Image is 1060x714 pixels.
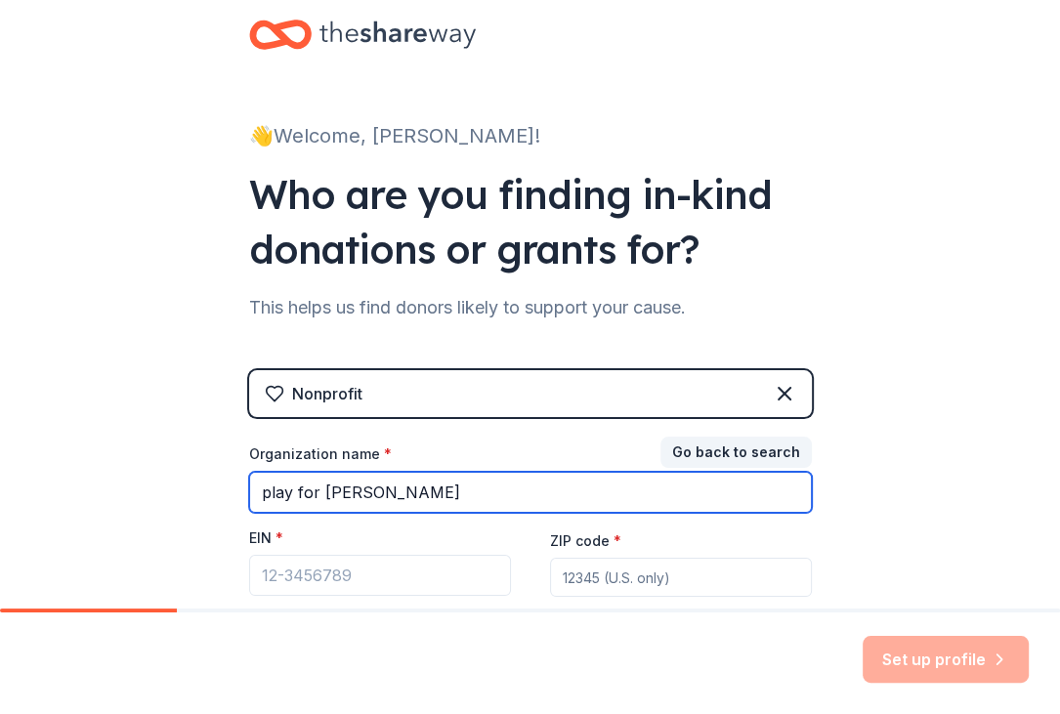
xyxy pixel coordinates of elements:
[660,437,812,468] button: Go back to search
[550,558,812,597] input: 12345 (U.S. only)
[550,531,621,551] label: ZIP code
[249,444,392,464] label: Organization name
[249,292,812,323] div: This helps us find donors likely to support your cause.
[249,472,812,513] input: American Red Cross
[249,120,812,151] div: 👋 Welcome, [PERSON_NAME]!
[292,382,362,405] div: Nonprofit
[249,528,283,548] label: EIN
[249,167,812,276] div: Who are you finding in-kind donations or grants for?
[249,555,511,596] input: 12-3456789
